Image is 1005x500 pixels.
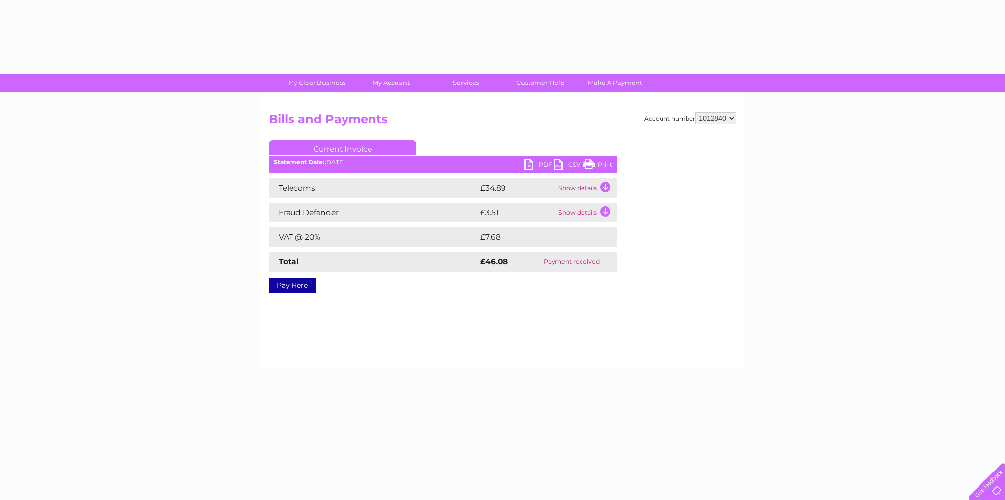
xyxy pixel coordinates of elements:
[478,227,594,247] td: £7.68
[269,203,478,222] td: Fraud Defender
[478,178,556,198] td: £34.89
[269,159,617,166] div: [DATE]
[276,74,357,92] a: My Clear Business
[269,278,316,293] a: Pay Here
[527,252,617,272] td: Payment received
[524,159,554,173] a: PDF
[269,140,416,155] a: Current Invoice
[425,74,506,92] a: Services
[644,112,736,124] div: Account number
[269,227,478,247] td: VAT @ 20%
[480,257,508,266] strong: £46.08
[269,178,478,198] td: Telecoms
[279,257,299,266] strong: Total
[556,203,617,222] td: Show details
[556,178,617,198] td: Show details
[351,74,432,92] a: My Account
[575,74,656,92] a: Make A Payment
[478,203,556,222] td: £3.51
[274,158,324,166] b: Statement Date:
[500,74,581,92] a: Customer Help
[583,159,612,173] a: Print
[269,112,736,131] h2: Bills and Payments
[554,159,583,173] a: CSV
